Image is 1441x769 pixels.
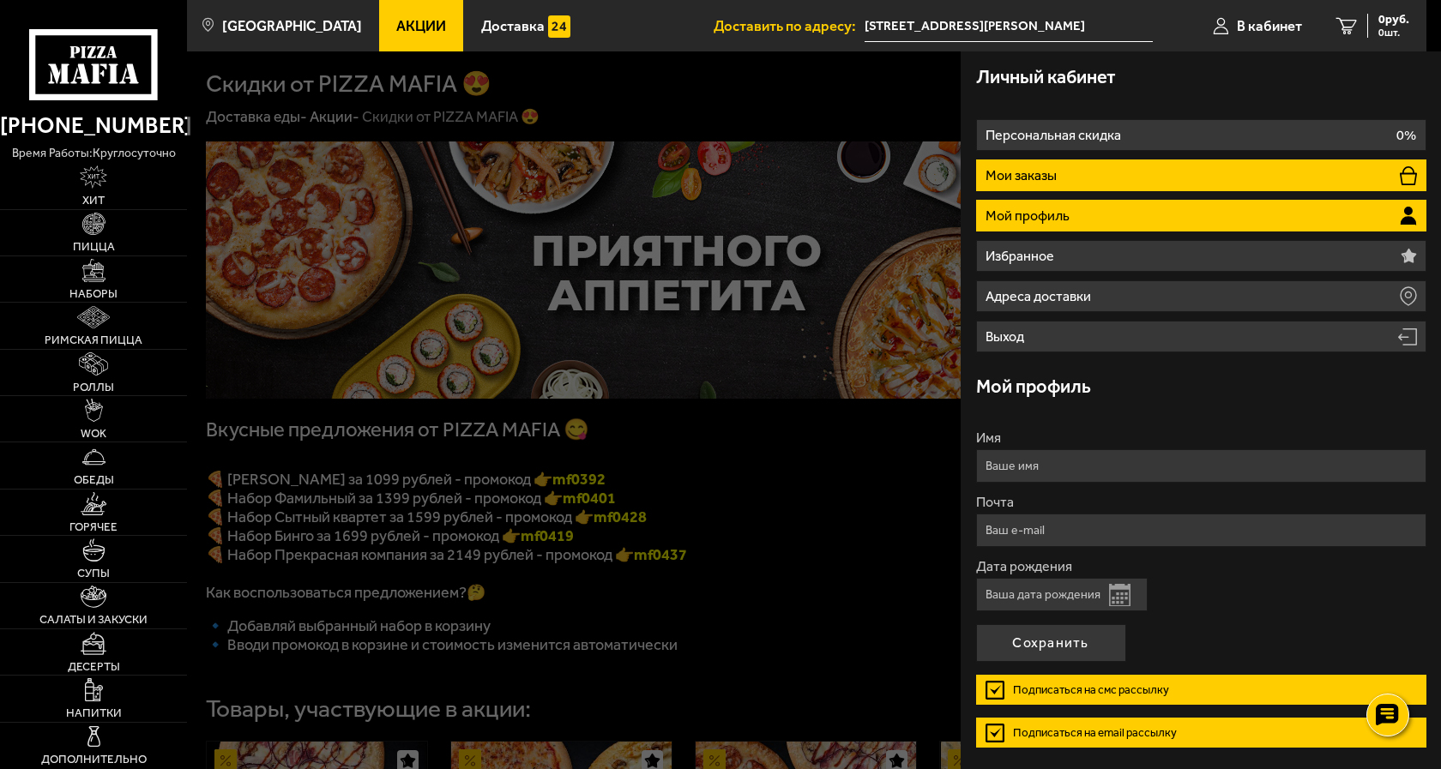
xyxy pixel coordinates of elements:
[976,718,1426,748] label: Подписаться на email рассылку
[1378,27,1409,38] span: 0 шт.
[976,449,1426,483] input: Ваше имя
[39,614,148,625] span: Салаты и закуски
[986,169,1060,183] p: Мои заказы
[986,249,1058,263] p: Избранное
[45,334,142,345] span: Римская пицца
[976,69,1116,87] h3: Личный кабинет
[74,474,114,485] span: Обеды
[68,661,120,672] span: Десерты
[1396,129,1416,142] p: 0%
[976,378,1091,397] h3: Мой профиль
[976,578,1148,611] input: Ваша дата рождения
[66,707,122,718] span: Напитки
[548,15,570,38] img: 15daf4d41897b9f0e9f617042186c801.svg
[986,290,1094,303] p: Адреса доставки
[976,624,1126,662] button: Сохранить
[714,19,865,33] span: Доставить по адресу:
[73,381,114,393] span: Роллы
[1378,14,1409,26] span: 0 руб.
[481,19,545,33] span: Доставка
[69,288,118,299] span: Наборы
[986,330,1028,344] p: Выход
[1109,584,1130,606] button: Открыть календарь
[976,560,1426,574] label: Дата рождения
[986,129,1124,142] p: Персональная скидка
[81,428,106,439] span: WOK
[77,568,110,579] span: Супы
[222,19,362,33] span: [GEOGRAPHIC_DATA]
[41,754,147,765] span: Дополнительно
[865,10,1153,42] input: Ваш адрес доставки
[1237,19,1302,33] span: В кабинет
[986,209,1073,223] p: Мой профиль
[73,241,115,252] span: Пицца
[976,675,1426,705] label: Подписаться на смс рассылку
[976,496,1426,509] label: Почта
[396,19,446,33] span: Акции
[976,514,1426,547] input: Ваш e-mail
[82,195,105,206] span: Хит
[69,521,118,532] span: Горячее
[976,431,1426,445] label: Имя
